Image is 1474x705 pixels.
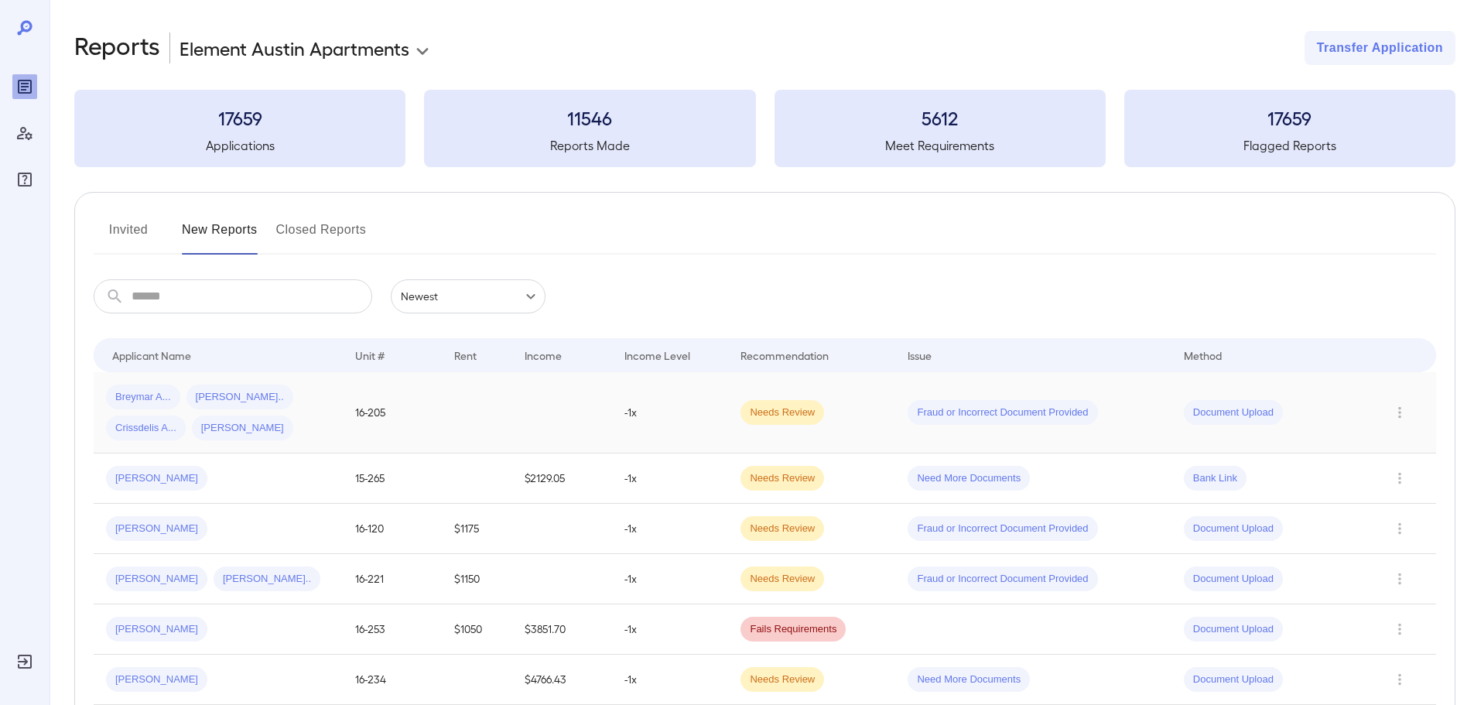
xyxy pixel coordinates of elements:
h2: Reports [74,31,160,65]
h3: 11546 [424,105,755,130]
span: Document Upload [1184,406,1283,420]
span: [PERSON_NAME].. [186,390,293,405]
td: -1x [612,504,728,554]
button: Invited [94,217,163,255]
div: Income [525,346,562,364]
h5: Applications [74,136,405,155]
td: -1x [612,604,728,655]
span: [PERSON_NAME] [106,622,207,637]
span: [PERSON_NAME] [192,421,293,436]
span: Crissdelis A... [106,421,186,436]
td: 16-234 [343,655,443,705]
td: $1150 [442,554,512,604]
button: Row Actions [1387,466,1412,491]
div: Newest [391,279,545,313]
button: Closed Reports [276,217,367,255]
span: [PERSON_NAME] [106,522,207,536]
span: Document Upload [1184,622,1283,637]
td: -1x [612,372,728,453]
h3: 17659 [1124,105,1455,130]
div: Issue [908,346,932,364]
div: Manage Users [12,121,37,145]
div: Method [1184,346,1222,364]
td: 16-205 [343,372,443,453]
span: [PERSON_NAME].. [214,572,320,587]
span: Document Upload [1184,672,1283,687]
span: Needs Review [740,406,824,420]
span: Document Upload [1184,522,1283,536]
span: [PERSON_NAME] [106,471,207,486]
h5: Meet Requirements [775,136,1106,155]
span: Fraud or Incorrect Document Provided [908,522,1097,536]
h5: Flagged Reports [1124,136,1455,155]
span: Document Upload [1184,572,1283,587]
span: Breymar A... [106,390,180,405]
button: New Reports [182,217,258,255]
td: 15-265 [343,453,443,504]
h5: Reports Made [424,136,755,155]
div: Rent [454,346,479,364]
span: Need More Documents [908,672,1030,687]
div: FAQ [12,167,37,192]
button: Row Actions [1387,400,1412,425]
td: $1175 [442,504,512,554]
div: Reports [12,74,37,99]
td: -1x [612,655,728,705]
h3: 5612 [775,105,1106,130]
span: [PERSON_NAME] [106,572,207,587]
span: Fraud or Incorrect Document Provided [908,572,1097,587]
span: Bank Link [1184,471,1247,486]
span: Needs Review [740,471,824,486]
div: Unit # [355,346,385,364]
button: Transfer Application [1305,31,1455,65]
td: $3851.70 [512,604,612,655]
span: Need More Documents [908,471,1030,486]
td: $1050 [442,604,512,655]
p: Element Austin Apartments [180,36,409,60]
td: 16-221 [343,554,443,604]
h3: 17659 [74,105,405,130]
span: Fraud or Incorrect Document Provided [908,406,1097,420]
td: -1x [612,453,728,504]
button: Row Actions [1387,566,1412,591]
div: Income Level [624,346,690,364]
span: [PERSON_NAME] [106,672,207,687]
button: Row Actions [1387,516,1412,541]
td: $4766.43 [512,655,612,705]
td: -1x [612,554,728,604]
button: Row Actions [1387,617,1412,642]
td: 16-120 [343,504,443,554]
div: Applicant Name [112,346,191,364]
div: Log Out [12,649,37,674]
td: 16-253 [343,604,443,655]
span: Needs Review [740,522,824,536]
td: $2129.05 [512,453,612,504]
button: Row Actions [1387,667,1412,692]
summary: 17659Applications11546Reports Made5612Meet Requirements17659Flagged Reports [74,90,1455,167]
div: Recommendation [740,346,829,364]
span: Needs Review [740,572,824,587]
span: Fails Requirements [740,622,846,637]
span: Needs Review [740,672,824,687]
